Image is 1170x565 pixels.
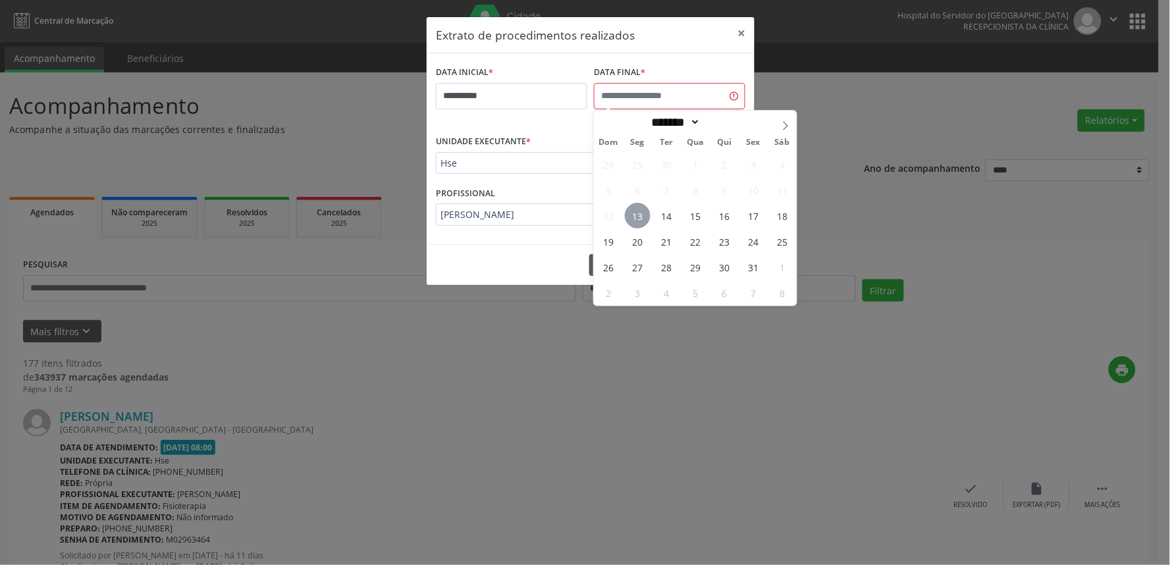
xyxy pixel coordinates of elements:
span: Outubro 4, 2025 [770,151,795,177]
span: Outubro 30, 2025 [712,254,737,280]
span: Novembro 2, 2025 [596,280,622,306]
span: Qua [681,138,710,147]
span: Outubro 8, 2025 [683,177,708,203]
span: Outubro 10, 2025 [741,177,766,203]
span: Outubro 20, 2025 [625,229,651,254]
span: Outubro 2, 2025 [712,151,737,177]
span: Setembro 28, 2025 [596,151,622,177]
span: Outubro 17, 2025 [741,203,766,229]
select: Month [647,115,701,129]
span: Novembro 4, 2025 [654,280,679,306]
span: Ter [652,138,681,147]
button: Cancelar [589,254,662,277]
label: PROFISSIONAL [436,183,495,203]
span: Outubro 21, 2025 [654,229,679,254]
button: Close [728,17,755,49]
span: Qui [710,138,739,147]
span: Outubro 26, 2025 [596,254,622,280]
span: Outubro 5, 2025 [596,177,622,203]
span: Outubro 19, 2025 [596,229,622,254]
span: Outubro 14, 2025 [654,203,679,229]
span: Outubro 16, 2025 [712,203,737,229]
h5: Extrato de procedimentos realizados [436,26,635,43]
span: Outubro 11, 2025 [770,177,795,203]
span: [PERSON_NAME] [440,208,718,221]
span: Novembro 7, 2025 [741,280,766,306]
span: Outubro 24, 2025 [741,229,766,254]
span: Outubro 12, 2025 [596,203,622,229]
span: Sex [739,138,768,147]
span: Dom [594,138,623,147]
span: Setembro 30, 2025 [654,151,679,177]
span: Novembro 3, 2025 [625,280,651,306]
span: Outubro 27, 2025 [625,254,651,280]
span: Outubro 13, 2025 [625,203,651,229]
span: Novembro 8, 2025 [770,280,795,306]
span: Novembro 6, 2025 [712,280,737,306]
span: Novembro 1, 2025 [770,254,795,280]
span: Outubro 23, 2025 [712,229,737,254]
span: Novembro 5, 2025 [683,280,708,306]
label: UNIDADE EXECUTANTE [436,132,531,152]
span: Outubro 3, 2025 [741,151,766,177]
span: Outubro 22, 2025 [683,229,708,254]
label: DATA FINAL [594,63,645,83]
label: DATA INICIAL [436,63,493,83]
span: Outubro 29, 2025 [683,254,708,280]
span: Sáb [768,138,797,147]
span: Outubro 7, 2025 [654,177,679,203]
span: Outubro 28, 2025 [654,254,679,280]
span: Outubro 1, 2025 [683,151,708,177]
span: Seg [623,138,652,147]
span: Outubro 31, 2025 [741,254,766,280]
span: Outubro 6, 2025 [625,177,651,203]
span: Outubro 25, 2025 [770,229,795,254]
span: Setembro 29, 2025 [625,151,651,177]
span: Outubro 9, 2025 [712,177,737,203]
span: Outubro 15, 2025 [683,203,708,229]
span: Outubro 18, 2025 [770,203,795,229]
span: Hse [440,157,718,170]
